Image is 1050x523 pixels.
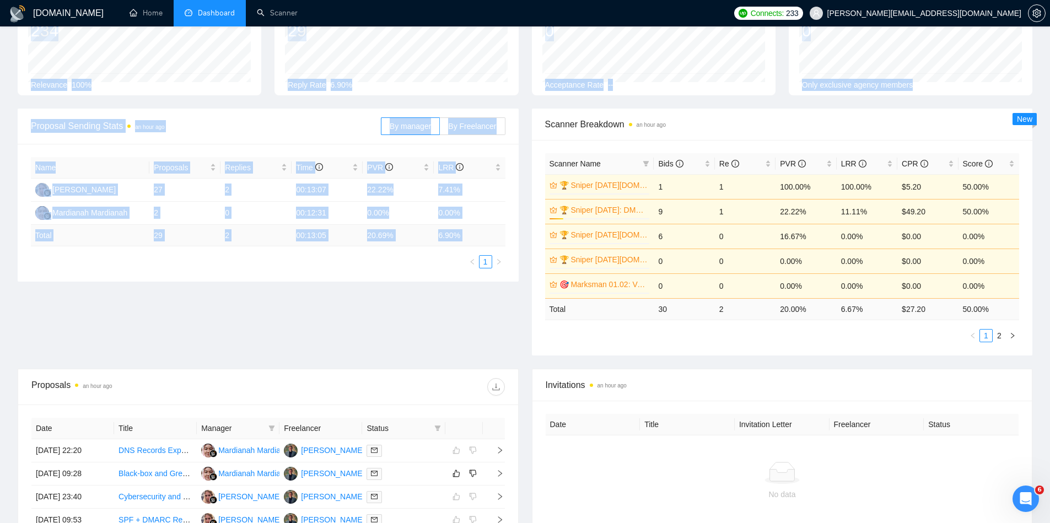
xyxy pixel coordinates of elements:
div: Mardianah Mardianah [218,444,293,456]
th: Status [924,414,1019,435]
td: 100.00% [837,174,897,199]
th: Replies [220,157,292,179]
iframe: Intercom live chat [1013,486,1039,512]
td: 0.00% [837,249,897,273]
a: 🏆 Sniper [DATE]: DMARC [559,204,648,216]
span: mail [371,516,378,523]
img: JS [284,467,298,481]
span: Proposals [154,161,208,174]
td: 22.22% [363,179,434,202]
div: [PERSON_NAME] [52,184,116,196]
td: $0.00 [897,249,958,273]
div: Mardianah Mardianah [218,467,293,479]
a: KG[PERSON_NAME] [35,185,116,193]
li: Previous Page [966,329,979,342]
td: 6 [654,224,714,249]
div: [PERSON_NAME] [301,444,364,456]
td: $ 27.20 [897,298,958,320]
th: Date [31,418,114,439]
li: 1 [479,255,492,268]
span: mail [371,447,378,454]
td: 00:13:07 [292,179,363,202]
time: an hour ago [597,382,627,389]
a: MMMardianah Mardianah [201,445,293,454]
td: 50.00% [959,199,1019,224]
span: Only exclusive agency members [802,80,913,89]
span: info-circle [859,160,866,168]
img: KG [35,183,49,197]
span: PVR [780,159,806,168]
span: right [487,470,504,477]
div: Proposals [31,378,268,396]
span: dislike [469,469,477,478]
span: 6.90% [331,80,353,89]
span: filter [268,425,275,432]
a: 🏆 Sniper [DATE][DOMAIN_NAME]: OSINT [559,179,648,191]
th: Title [114,418,197,439]
td: 0.00% [959,249,1019,273]
td: DNS Records Expert for Email Deliverability [114,439,197,462]
th: Manager [197,418,279,439]
td: [DATE] 09:28 [31,462,114,486]
th: Proposals [149,157,220,179]
td: $0.00 [897,224,958,249]
td: 0.00% [837,224,897,249]
span: Status [367,422,429,434]
td: 0.00% [959,224,1019,249]
span: Proposal Sending Stats [31,119,381,133]
td: 2 [149,202,220,225]
td: 100.00% [776,174,836,199]
img: gigradar-bm.png [44,189,51,197]
span: filter [434,425,441,432]
td: 16.67% [776,224,836,249]
a: MMMardianah Mardianah [35,208,127,217]
li: 2 [993,329,1006,342]
span: filter [432,420,443,436]
span: Time [296,163,322,172]
span: mail [371,493,378,500]
span: filter [643,160,649,167]
li: Next Page [492,255,505,268]
span: user [812,9,820,17]
span: By Freelancer [448,122,496,131]
span: filter [640,155,651,172]
span: By manager [390,122,431,131]
span: left [469,258,476,265]
span: Scanner Breakdown [545,117,1020,131]
span: filter [266,420,277,436]
td: 22.22% [776,199,836,224]
td: 00:12:31 [292,202,363,225]
td: 00:13:05 [292,225,363,246]
a: JS[PERSON_NAME] [284,468,364,477]
img: JS [284,444,298,457]
span: Acceptance Rate [545,80,604,89]
td: $49.20 [897,199,958,224]
td: Cybersecurity and networking concepts and applications help [114,486,197,509]
td: $0.00 [897,273,958,298]
td: 0.00% [776,249,836,273]
td: 1 [715,199,776,224]
span: download [488,382,504,391]
span: 100% [72,80,91,89]
td: 0.00% [776,273,836,298]
a: DNS Records Expert for Email Deliverability [119,446,268,455]
img: KG [201,490,215,504]
span: info-circle [920,160,928,168]
td: 0.00% [959,273,1019,298]
a: MMMardianah Mardianah [201,468,293,477]
a: Cybersecurity and networking concepts and applications help [119,492,328,501]
th: Date [546,414,640,435]
span: right [487,493,504,500]
a: 🎯 Marksman 01.02: Vuln Scan [559,278,648,290]
th: Invitation Letter [735,414,830,435]
span: setting [1029,9,1045,18]
td: Total [545,298,654,320]
a: setting [1028,9,1046,18]
button: left [466,255,479,268]
img: upwork-logo.png [739,9,747,18]
button: like [450,467,463,480]
td: 2 [220,225,292,246]
span: dashboard [185,9,192,17]
td: Black-box and Grey-box Penetration Testing for Laravel 8 Application [114,462,197,486]
span: right [496,258,502,265]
